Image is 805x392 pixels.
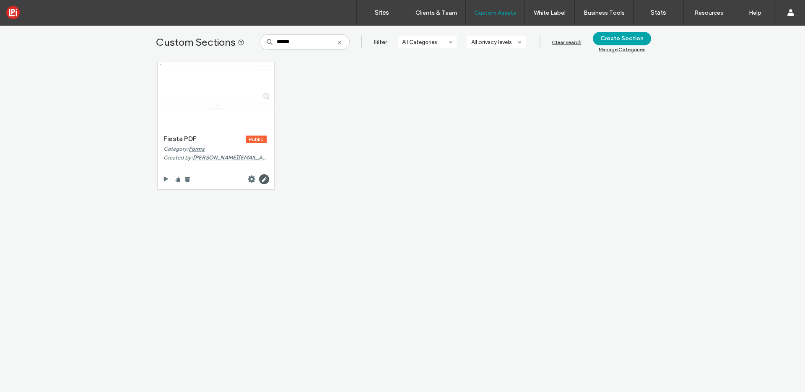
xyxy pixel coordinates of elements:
[593,32,651,45] button: Create Section
[246,136,267,143] div: Public
[651,9,666,16] label: Stats
[19,6,36,13] span: Help
[164,145,267,153] div: Category:
[164,135,200,143] div: Fiesta PDF
[474,9,516,16] label: Custom Assets
[552,39,581,45] div: Clear search
[374,39,387,46] label: Filter
[156,32,247,52] label: Custom Sections
[193,154,377,161] span: [PERSON_NAME][EMAIL_ADDRESS][PERSON_NAME][DOMAIN_NAME]
[164,154,267,162] div: Created by:
[694,9,723,16] label: Resources
[749,9,761,16] label: Help
[593,46,651,52] div: Manage Categories
[584,9,625,16] label: Business Tools
[415,9,457,16] label: Clients & Team
[375,9,389,16] label: Sites
[534,9,566,16] label: White Label
[189,146,205,152] span: Forms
